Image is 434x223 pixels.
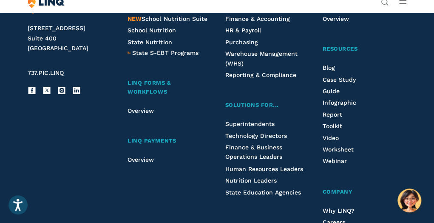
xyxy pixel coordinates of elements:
a: Overview [128,156,154,163]
a: Webinar [323,157,347,164]
span: School Nutrition Suite [128,15,207,22]
a: State Nutrition [128,39,172,46]
span: Resources [323,46,358,52]
a: Resources [323,45,406,54]
a: Purchasing [225,39,258,46]
a: Reporting & Compliance [225,71,296,78]
a: LINQ Forms & Workflows [128,79,211,97]
span: NEW [128,15,142,22]
span: State S-EBT Programs [132,49,198,56]
a: Facebook [28,86,36,94]
span: LINQ Payments [128,137,176,144]
a: HR & Payroll [225,27,261,34]
span: LINQ Forms & Workflows [128,80,170,95]
a: Infographic [323,99,356,106]
a: Guide [323,88,340,94]
a: School Nutrition [128,27,176,34]
a: Human Resources Leaders [225,165,303,172]
a: X [43,86,51,94]
a: Why LINQ? [323,207,355,214]
a: State S-EBT Programs [132,48,198,57]
a: Nutrition Leaders [225,177,276,183]
a: NEWSchool Nutrition Suite [128,15,207,22]
a: Video [323,134,339,141]
span: 737.PIC.LINQ [28,69,64,76]
address: [STREET_ADDRESS] Suite 400 [GEOGRAPHIC_DATA] [28,23,115,54]
a: Overview [128,107,154,114]
a: Superintendents [225,120,274,127]
a: Toolkit [323,123,342,129]
span: Company [323,188,353,194]
a: Finance & Business Operations Leaders [225,144,282,160]
a: Instagram [57,86,66,94]
a: Report [323,111,342,118]
a: State Education Agencies [225,189,301,195]
a: Case Study [323,76,356,83]
a: Blog [323,64,335,71]
a: Worksheet [323,146,354,153]
button: Hello, have a question? Let’s chat. [397,189,421,212]
a: LinkedIn [72,86,81,94]
a: Overview [323,15,349,22]
a: LINQ Payments [128,137,211,146]
a: Technology Directors [225,132,286,139]
a: Company [323,187,406,196]
a: Warehouse Management (WHS) [225,50,297,66]
a: Finance & Accounting [225,15,289,22]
